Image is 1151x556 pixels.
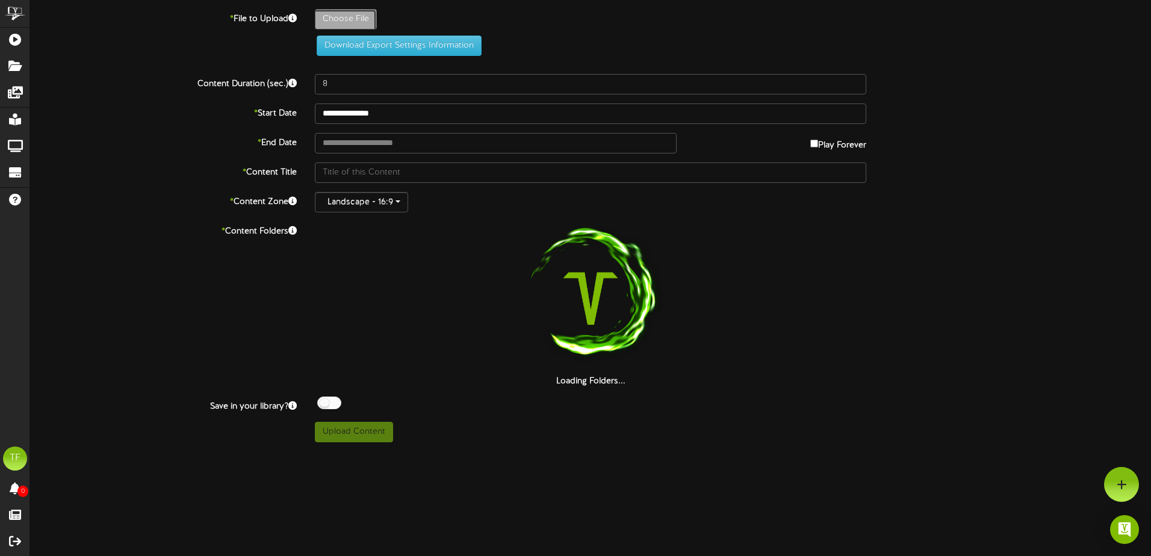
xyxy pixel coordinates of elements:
div: Open Intercom Messenger [1110,515,1139,544]
div: TF [3,446,27,471]
button: Upload Content [315,422,393,442]
input: Title of this Content [315,162,866,183]
label: Play Forever [810,133,866,152]
label: Content Zone [21,192,306,208]
button: Download Export Settings Information [317,36,482,56]
input: Play Forever [810,140,818,147]
label: Content Folders [21,221,306,238]
a: Download Export Settings Information [311,41,482,50]
span: 0 [17,486,28,497]
label: Start Date [21,103,306,120]
label: Content Title [21,162,306,179]
button: Landscape - 16:9 [315,192,408,212]
label: File to Upload [21,9,306,25]
label: Content Duration (sec.) [21,74,306,90]
img: loading-spinner-1.png [513,221,668,375]
label: End Date [21,133,306,149]
strong: Loading Folders... [556,377,625,386]
label: Save in your library? [21,397,306,413]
